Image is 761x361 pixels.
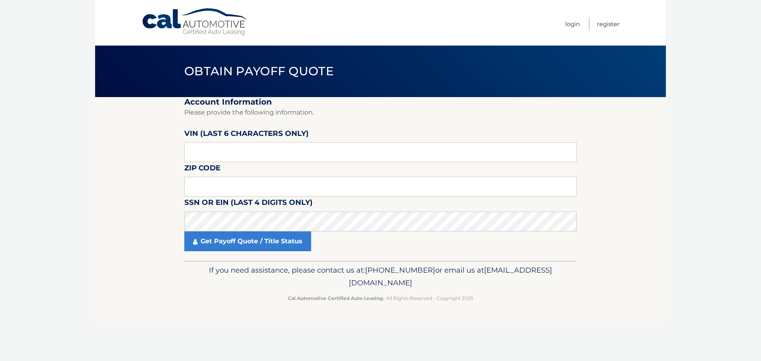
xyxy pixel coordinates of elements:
label: VIN (last 6 characters only) [184,128,309,142]
a: Cal Automotive [141,8,249,36]
a: Login [565,17,580,31]
label: SSN or EIN (last 4 digits only) [184,197,313,211]
a: Register [597,17,620,31]
h2: Account Information [184,97,577,107]
p: Please provide the following information. [184,107,577,118]
span: Obtain Payoff Quote [184,64,334,78]
label: Zip Code [184,162,220,177]
a: Get Payoff Quote / Title Status [184,231,311,251]
span: [PHONE_NUMBER] [365,265,435,275]
p: If you need assistance, please contact us at: or email us at [189,264,572,289]
strong: Cal Automotive Certified Auto Leasing [288,295,383,301]
p: - All Rights Reserved - Copyright 2025 [189,294,572,302]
